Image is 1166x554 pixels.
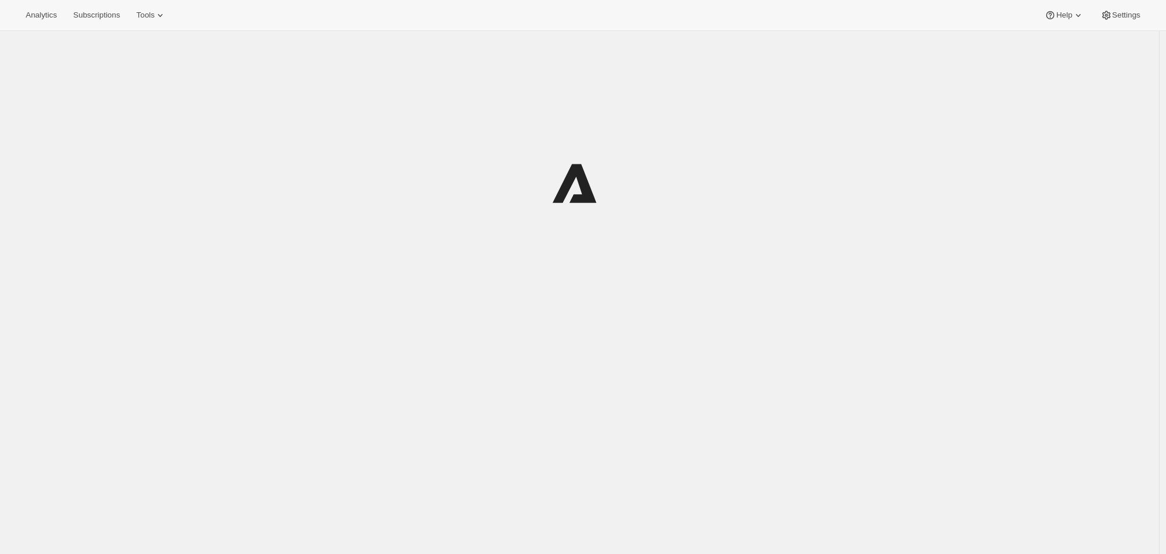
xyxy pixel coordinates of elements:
button: Subscriptions [66,7,127,23]
span: Settings [1112,11,1140,20]
button: Help [1037,7,1091,23]
span: Analytics [26,11,57,20]
button: Tools [129,7,173,23]
button: Settings [1093,7,1147,23]
button: Analytics [19,7,64,23]
span: Subscriptions [73,11,120,20]
span: Help [1056,11,1072,20]
span: Tools [136,11,154,20]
